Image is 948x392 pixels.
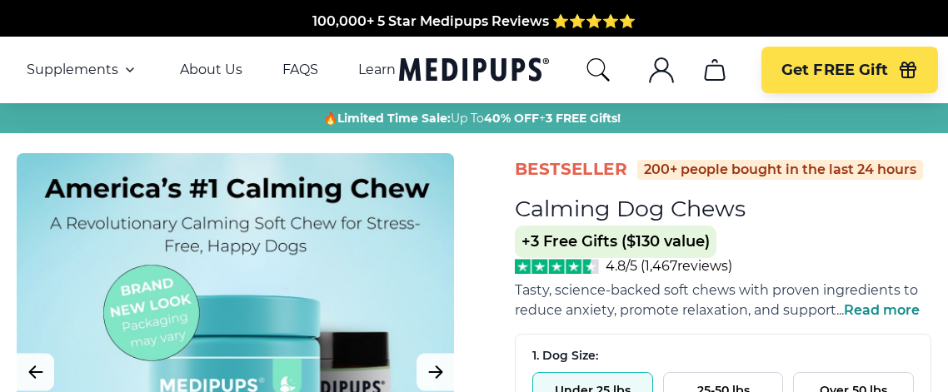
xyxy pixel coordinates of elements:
[836,302,920,318] span: ...
[323,110,621,127] span: 🔥 Up To +
[197,13,751,29] span: Made In The [GEOGRAPHIC_DATA] from domestic & globally sourced ingredients
[761,47,938,93] button: Get FREE Gift
[585,57,611,83] button: search
[17,353,54,390] button: Previous Image
[695,50,735,90] button: cart
[399,54,549,88] a: Medipups
[515,282,918,298] span: Tasty, science-backed soft chews with proven ingredients to
[515,195,746,222] h1: Calming Dog Chews
[27,62,118,78] span: Supplements
[515,226,716,258] span: +3 Free Gifts ($130 value)
[844,302,920,318] span: Read more
[515,259,599,274] img: Stars - 4.8
[27,60,140,80] button: Supplements
[641,50,681,90] button: account
[637,160,923,180] div: 200+ people bought in the last 24 hours
[358,62,396,78] a: Learn
[515,302,836,318] span: reduce anxiety, promote relaxation, and support
[606,258,732,274] span: 4.8/5 ( 1,467 reviews)
[781,61,888,80] span: Get FREE Gift
[417,353,454,390] button: Next Image
[515,158,627,181] span: BestSeller
[532,348,914,364] div: 1. Dog Size:
[180,62,242,78] a: About Us
[282,62,318,78] a: FAQS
